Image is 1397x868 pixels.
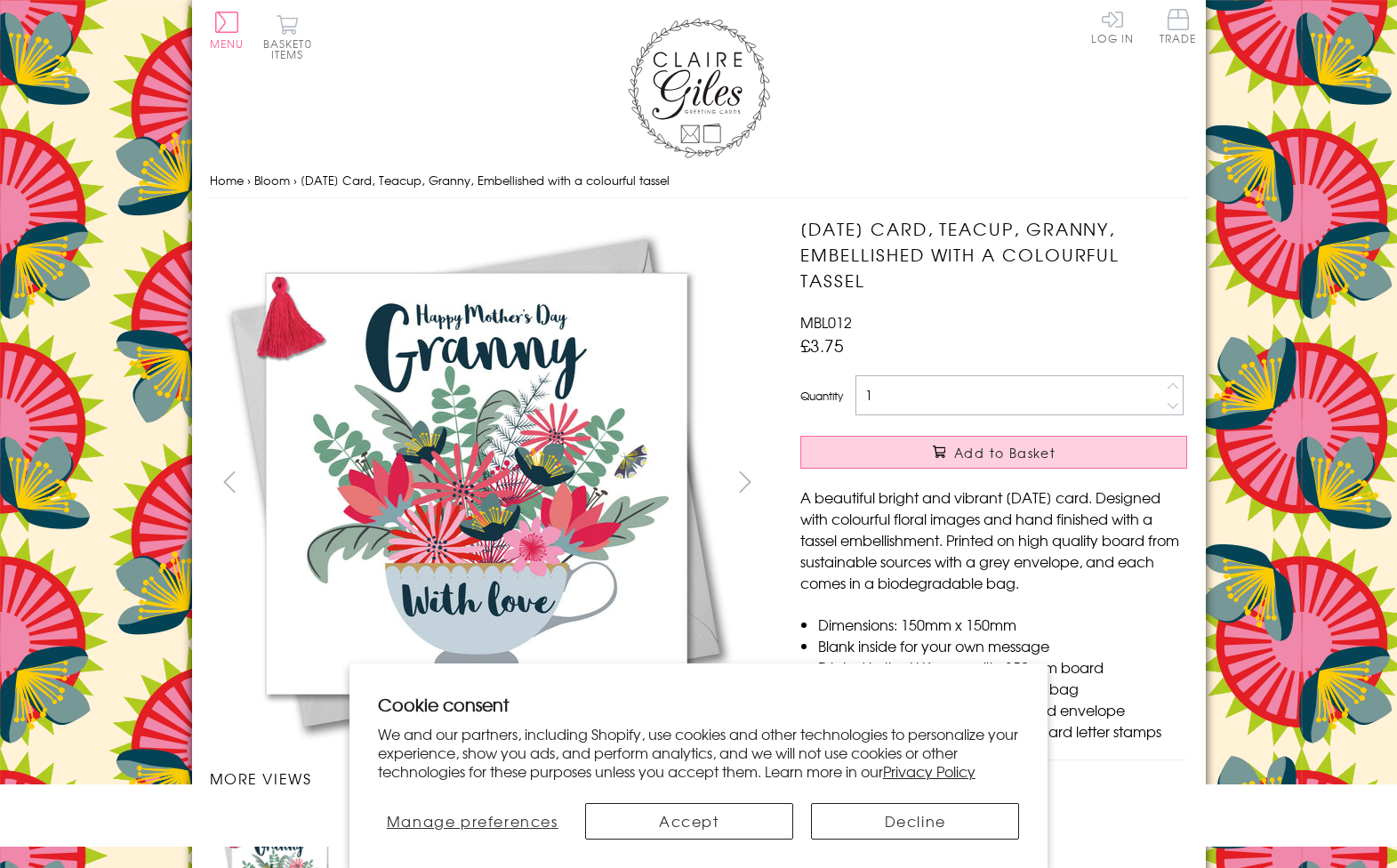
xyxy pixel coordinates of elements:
li: Blank inside for your own message [818,635,1187,656]
button: Manage preferences [378,803,567,840]
button: Menu [210,12,245,49]
h2: Cookie consent [378,692,1020,717]
nav: breadcrumbs [210,163,1188,199]
button: Decline [811,803,1019,840]
p: We and our partners, including Shopify, use cookies and other technologies to personalize your ex... [378,725,1020,780]
span: › [293,172,297,189]
button: prev [210,462,250,502]
h3: More views [210,768,766,789]
img: Claire Giles Greetings Cards [628,18,770,158]
h1: [DATE] Card, Teacup, Granny, Embellished with a colourful tassel [800,216,1187,293]
button: next [725,462,765,502]
span: 0 items [271,36,312,62]
img: Mother's Day Card, Teacup, Granny, Embellished with a colourful tassel [209,216,743,750]
a: Bloom [254,172,290,189]
img: Mother's Day Card, Teacup, Granny, Embellished with a colourful tassel [765,216,1298,750]
p: A beautiful bright and vibrant [DATE] card. Designed with colourful floral images and hand finish... [800,486,1187,593]
button: Add to Basket [800,436,1187,469]
button: Basket0 items [263,14,312,60]
label: Quantity [800,388,843,404]
span: Menu [210,36,245,52]
span: Manage preferences [387,810,558,832]
span: › [247,172,251,189]
span: [DATE] Card, Teacup, Granny, Embellished with a colourful tassel [301,172,670,189]
a: Log In [1091,9,1134,44]
a: Trade [1160,9,1197,47]
a: Privacy Policy [883,760,975,782]
span: MBL012 [800,311,852,333]
li: Printed in the U.K on quality 350gsm board [818,656,1187,678]
span: £3.75 [800,333,844,358]
a: Home [210,172,244,189]
span: Add to Basket [954,444,1056,462]
li: Dimensions: 150mm x 150mm [818,614,1187,635]
button: Accept [585,803,793,840]
span: Trade [1160,9,1197,44]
